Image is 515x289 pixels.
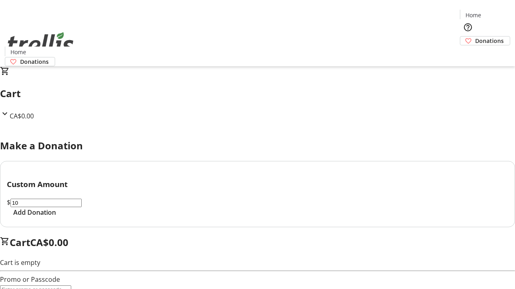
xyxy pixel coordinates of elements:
a: Home [460,11,486,19]
span: Donations [20,57,49,66]
img: Orient E2E Organization hDLm3eDEO8's Logo [5,23,76,63]
span: $ [7,198,10,207]
span: Add Donation [13,208,56,217]
button: Add Donation [7,208,62,217]
button: Help [460,19,476,35]
input: Donation Amount [10,199,82,207]
h3: Custom Amount [7,179,508,190]
a: Home [5,48,31,56]
span: CA$0.00 [10,112,34,120]
span: Home [10,48,26,56]
span: CA$0.00 [30,236,68,249]
a: Donations [5,57,55,66]
span: Donations [475,37,504,45]
span: Home [466,11,481,19]
a: Donations [460,36,510,45]
button: Cart [460,45,476,61]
